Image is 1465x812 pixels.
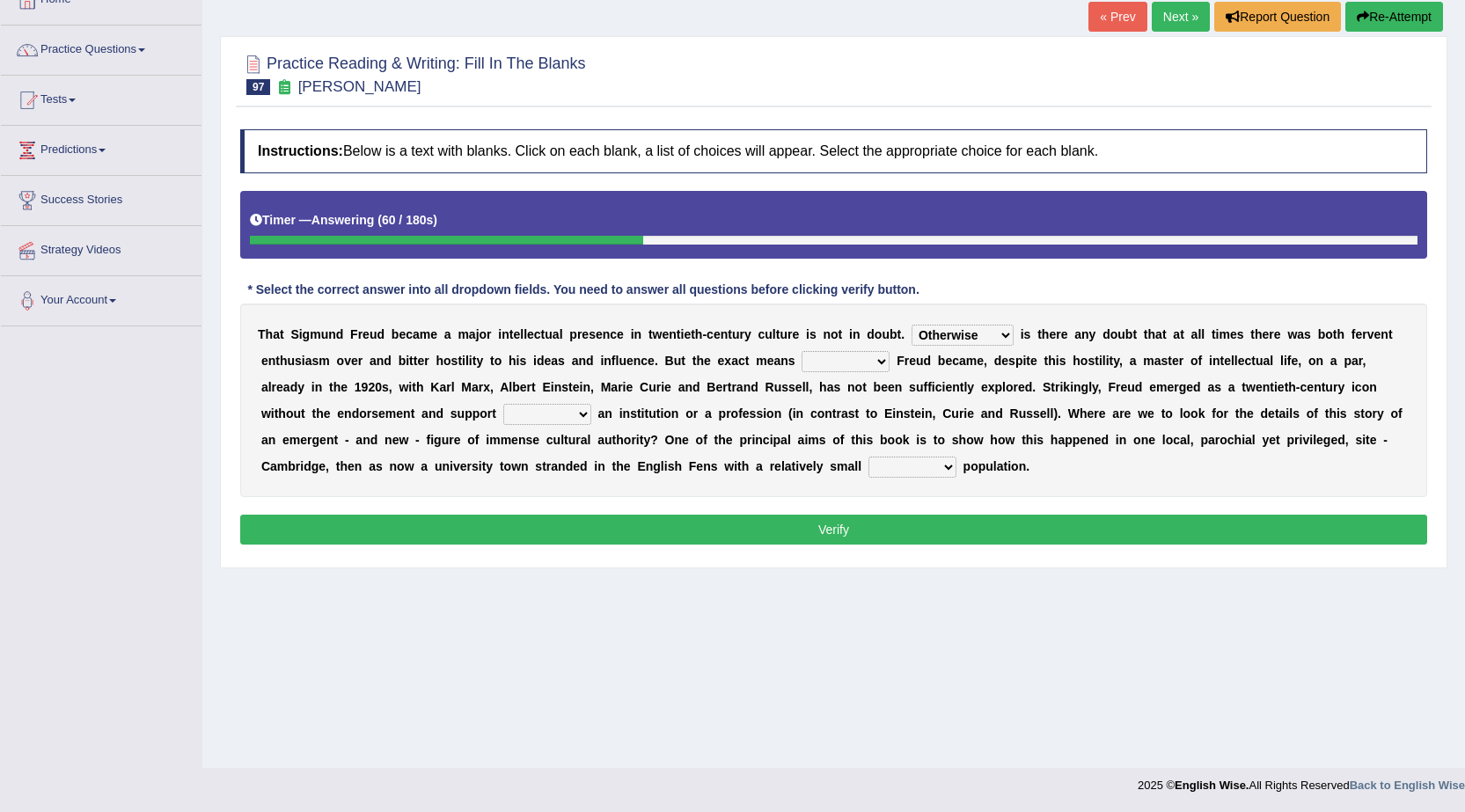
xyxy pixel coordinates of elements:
[465,354,469,368] b: l
[513,327,520,341] b: e
[1130,354,1137,368] b: a
[696,354,704,368] b: h
[773,354,780,368] b: a
[509,354,516,368] b: h
[299,327,303,341] b: i
[875,327,883,341] b: o
[250,214,437,227] h5: Timer —
[399,327,406,341] b: e
[1021,327,1024,341] b: i
[1287,327,1297,341] b: w
[370,327,377,341] b: u
[739,327,743,341] b: r
[266,327,274,341] b: h
[745,354,750,368] b: t
[641,354,648,368] b: c
[558,354,565,368] b: s
[724,354,731,368] b: x
[765,327,773,341] b: u
[443,354,451,368] b: o
[1330,354,1337,368] b: a
[572,354,579,368] b: a
[1263,327,1270,341] b: e
[458,327,468,341] b: m
[420,327,430,341] b: m
[787,327,792,341] b: r
[246,79,270,95] span: 97
[490,354,494,368] b: t
[1180,327,1184,341] b: t
[1234,354,1238,368] b: l
[788,354,795,368] b: s
[1,226,201,270] a: Strategy Videos
[545,327,553,341] b: u
[1117,327,1125,341] b: u
[414,354,418,368] b: t
[839,327,843,341] b: t
[1201,327,1205,341] b: l
[853,327,861,341] b: n
[714,327,721,341] b: e
[1381,327,1388,341] b: n
[1042,327,1050,341] b: h
[634,354,641,368] b: n
[524,327,527,341] b: l
[487,327,491,341] b: r
[702,327,707,341] b: -
[945,354,952,368] b: e
[303,327,311,341] b: g
[1102,327,1110,341] b: d
[582,327,589,341] b: e
[280,327,284,341] b: t
[1044,354,1049,368] b: t
[721,327,729,341] b: n
[867,327,875,341] b: d
[272,380,276,394] b: r
[1245,354,1252,368] b: c
[626,354,634,368] b: e
[680,327,684,341] b: i
[527,327,534,341] b: e
[728,327,732,341] b: t
[1237,327,1244,341] b: s
[268,354,276,368] b: n
[337,354,345,368] b: o
[890,327,897,341] b: b
[1110,354,1114,368] b: t
[261,354,268,368] b: e
[809,327,817,341] b: s
[600,354,604,368] b: i
[916,354,924,368] b: u
[1168,354,1172,368] b: t
[1274,327,1281,341] b: e
[1318,327,1326,341] b: b
[433,213,437,227] b: )
[1143,354,1154,368] b: m
[1270,354,1273,368] b: l
[382,213,433,227] b: 60 / 180s
[1008,354,1015,368] b: s
[1119,354,1123,368] b: ,
[1298,354,1301,368] b: ,
[273,327,280,341] b: a
[1172,354,1179,368] b: e
[669,327,677,341] b: n
[1030,354,1037,368] b: e
[1,26,201,69] a: Practice Questions
[648,327,653,341] b: t
[553,327,560,341] b: a
[1026,354,1030,368] b: t
[1015,354,1023,368] b: p
[1367,327,1374,341] b: v
[1056,354,1059,368] b: i
[1220,327,1230,341] b: m
[1284,354,1287,368] b: i
[1198,354,1203,368] b: f
[655,354,658,368] b: .
[498,327,502,341] b: i
[1110,327,1118,341] b: o
[469,327,476,341] b: a
[1351,354,1359,368] b: a
[704,354,711,368] b: e
[1209,354,1212,368] b: i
